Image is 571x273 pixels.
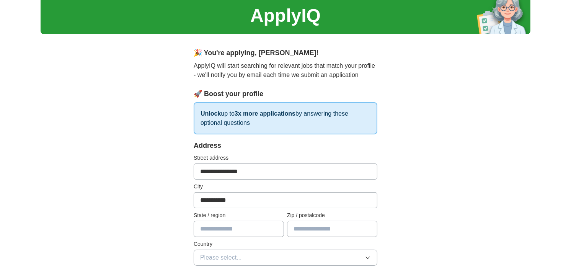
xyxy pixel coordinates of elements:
label: Zip / postalcode [287,211,377,219]
span: Please select... [200,253,242,262]
button: Please select... [194,250,377,266]
label: Country [194,240,377,248]
div: 🚀 Boost your profile [194,89,377,99]
label: State / region [194,211,284,219]
div: 🎉 You're applying , [PERSON_NAME] ! [194,48,377,58]
label: Street address [194,154,377,162]
strong: Unlock [201,110,221,117]
div: Address [194,141,377,151]
h1: ApplyIQ [250,2,321,29]
p: up to by answering these optional questions [194,102,377,134]
label: City [194,183,377,191]
strong: 3x more applications [235,110,295,117]
p: ApplyIQ will start searching for relevant jobs that match your profile - we'll notify you by emai... [194,61,377,80]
